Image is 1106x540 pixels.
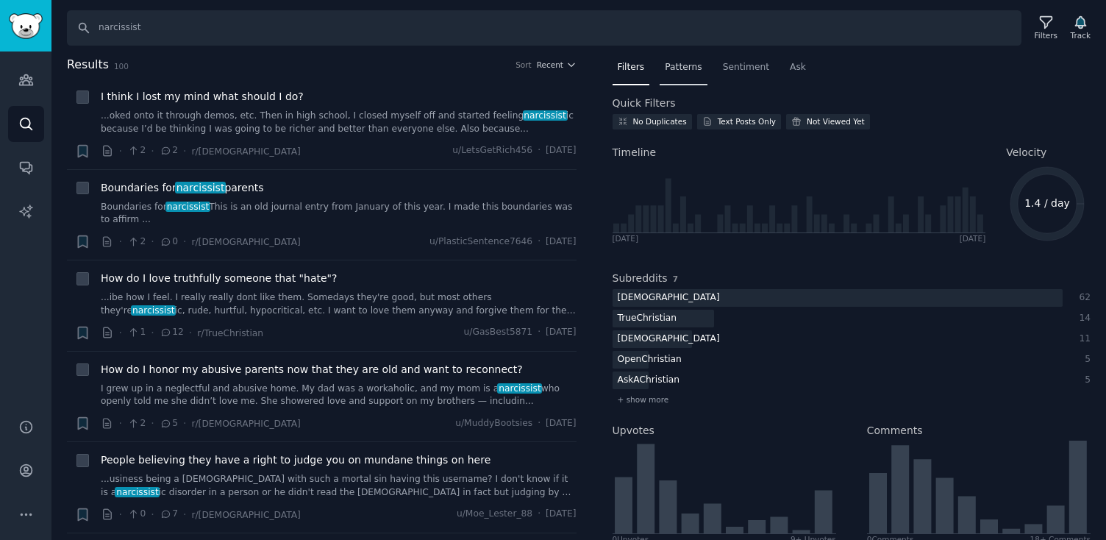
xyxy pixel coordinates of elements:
span: r/[DEMOGRAPHIC_DATA] [191,419,300,429]
div: No Duplicates [633,116,687,127]
span: 7 [673,274,678,283]
span: Ask [790,61,806,74]
a: How do I love truthfully someone that "hate"? [101,271,337,286]
text: 1.4 / day [1024,197,1070,209]
span: · [189,325,192,341]
h2: Quick Filters [613,96,676,111]
a: ...ibe how I feel. I really really dont like them. Somedays they're good, but most others they're... [101,291,577,317]
span: 1 [127,326,146,339]
span: · [151,143,154,159]
span: · [119,234,122,249]
div: 62 [1078,291,1091,305]
a: Boundaries fornarcissistparents [101,180,264,196]
a: People believing they have a right to judge you on mundane things on here [101,452,490,468]
span: u/Moe_Lester_88 [457,508,532,521]
h2: Comments [867,423,923,438]
span: · [119,325,122,341]
a: I grew up in a neglectful and abusive home. My dad was a workaholic, and my mom is anarcissistwho... [101,383,577,408]
h2: Subreddits [613,271,668,286]
div: 5 [1078,353,1091,366]
span: [DATE] [546,326,576,339]
span: r/[DEMOGRAPHIC_DATA] [191,237,300,247]
span: · [119,416,122,431]
span: 7 [160,508,178,521]
span: · [151,416,154,431]
div: TrueChristian [613,310,682,328]
span: Recent [537,60,563,70]
span: [DATE] [546,235,576,249]
span: Filters [618,61,645,74]
span: · [538,326,540,339]
div: Sort [515,60,532,70]
span: · [151,325,154,341]
span: r/[DEMOGRAPHIC_DATA] [191,146,300,157]
span: 2 [160,144,178,157]
a: ...usiness being a [DEMOGRAPHIC_DATA] with such a mortal sin having this username? I don't know i... [101,473,577,499]
span: · [183,143,186,159]
span: · [119,143,122,159]
span: · [119,507,122,522]
span: Patterns [665,61,702,74]
span: 0 [160,235,178,249]
span: 2 [127,235,146,249]
span: · [151,507,154,522]
a: I think I lost my mind what should I do? [101,89,304,104]
span: 12 [160,326,184,339]
div: [DEMOGRAPHIC_DATA] [613,289,725,308]
div: Text Posts Only [718,116,776,127]
div: AskAChristian [613,372,685,390]
span: Boundaries for parents [101,180,264,196]
span: 2 [127,144,146,157]
span: · [151,234,154,249]
span: Timeline [613,145,657,160]
span: 0 [127,508,146,521]
span: Velocity [1006,145,1046,160]
span: · [538,144,540,157]
div: 5 [1078,374,1091,387]
button: Track [1066,13,1096,43]
span: narcissist [175,182,226,193]
span: · [183,416,186,431]
span: [DATE] [546,417,576,430]
span: + show more [618,394,669,405]
span: Results [67,56,109,74]
button: Recent [537,60,577,70]
span: Sentiment [723,61,769,74]
span: r/[DEMOGRAPHIC_DATA] [191,510,300,520]
div: Not Viewed Yet [807,116,865,127]
div: OpenChristian [613,351,687,369]
img: GummySearch logo [9,13,43,39]
span: · [183,234,186,249]
span: [DATE] [546,508,576,521]
div: 14 [1078,312,1091,325]
span: 5 [160,417,178,430]
input: Search Keyword [67,10,1021,46]
span: u/GasBest5871 [464,326,533,339]
span: 2 [127,417,146,430]
a: Boundaries fornarcissistThis is an old journal entry from January of this year. I made this bound... [101,201,577,227]
span: · [538,417,540,430]
div: Filters [1035,30,1057,40]
span: · [538,235,540,249]
div: [DEMOGRAPHIC_DATA] [613,330,725,349]
span: · [538,508,540,521]
a: How do I honor my abusive parents now that they are old and want to reconnect? [101,362,523,377]
span: · [183,507,186,522]
span: r/TrueChristian [197,328,263,338]
div: [DATE] [613,233,639,244]
span: narcissist [523,110,568,121]
span: u/LetsGetRich456 [452,144,532,157]
div: [DATE] [960,233,986,244]
h2: Upvotes [613,423,654,438]
div: 11 [1078,333,1091,346]
div: Track [1071,30,1091,40]
span: narcissist [115,487,160,497]
a: ...oked onto it through demos, etc. Then in high school, I closed myself off and started feelingn... [101,110,577,135]
span: 100 [114,62,129,71]
span: narcissist [497,383,542,394]
span: u/MuddyBootsies [455,417,532,430]
span: narcissist [131,305,176,316]
span: narcissist [165,202,210,212]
